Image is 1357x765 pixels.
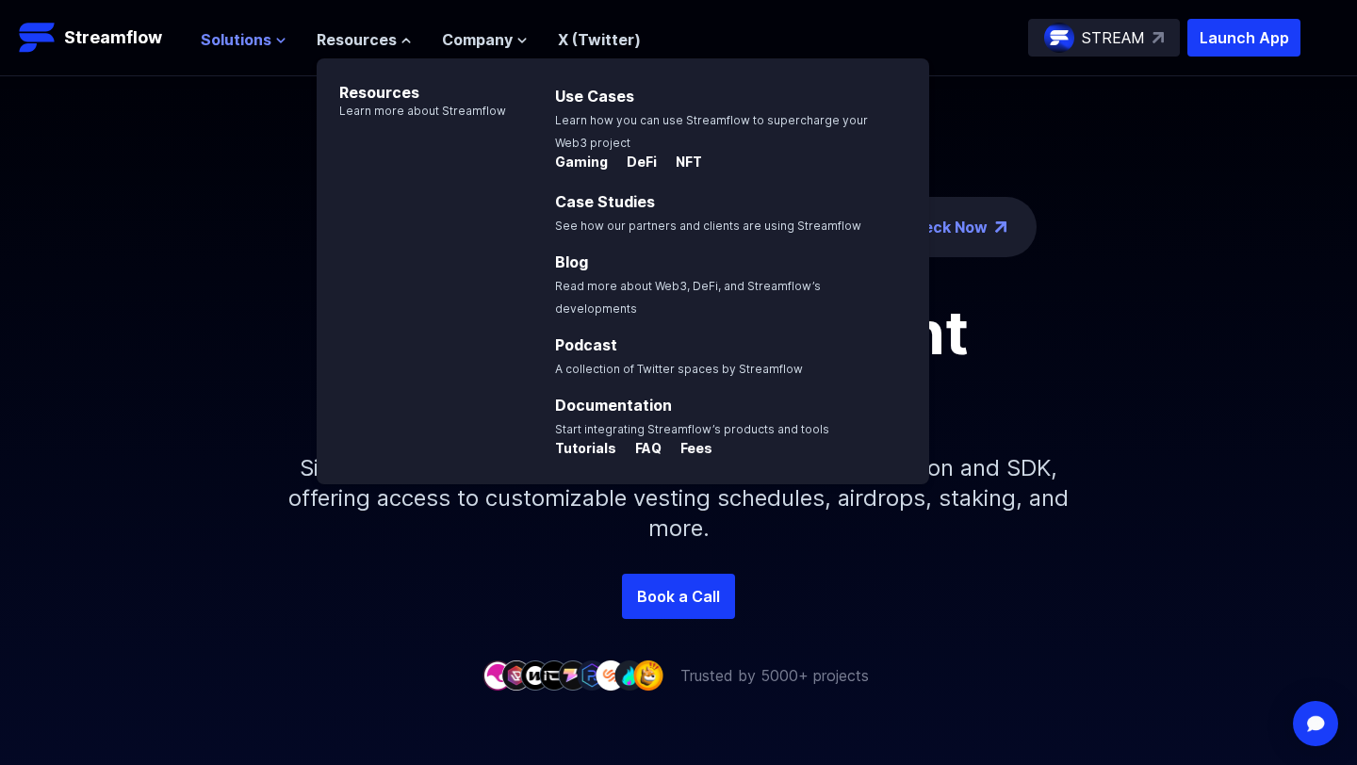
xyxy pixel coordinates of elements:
p: FAQ [620,439,662,458]
p: NFT [661,153,702,171]
button: Resources [317,28,412,51]
p: Gaming [555,153,608,171]
a: Book a Call [622,574,735,619]
h1: Token management infrastructure [254,302,1103,423]
span: Start integrating Streamflow’s products and tools [555,422,829,436]
a: Gaming [555,155,612,173]
a: X (Twitter) [558,30,641,49]
p: STREAM [1082,26,1145,49]
p: Trusted by 5000+ projects [680,664,869,687]
img: company-4 [539,660,569,690]
div: Open Intercom Messenger [1293,701,1338,746]
p: Fees [665,439,712,458]
a: Check Now [903,216,988,238]
span: Learn how you can use Streamflow to supercharge your Web3 project [555,113,868,150]
p: Learn more about Streamflow [317,104,506,119]
img: company-6 [577,660,607,690]
span: Solutions [201,28,271,51]
button: Solutions [201,28,286,51]
a: Tutorials [555,441,620,460]
img: company-2 [501,660,531,690]
p: Streamflow [64,24,162,51]
p: Tutorials [555,439,616,458]
span: A collection of Twitter spaces by Streamflow [555,362,803,376]
span: See how our partners and clients are using Streamflow [555,219,861,233]
img: top-right-arrow.png [995,221,1006,233]
a: DeFi [612,155,661,173]
button: Launch App [1187,19,1300,57]
img: company-8 [614,660,645,690]
a: Streamflow [19,19,182,57]
a: NFT [661,155,702,173]
a: Documentation [555,396,672,415]
p: Resources [317,58,506,104]
a: Fees [665,441,712,460]
img: streamflow-logo-circle.png [1044,23,1074,53]
img: company-5 [558,660,588,690]
img: company-9 [633,660,663,690]
a: STREAM [1028,19,1180,57]
img: top-right-arrow.svg [1153,32,1164,43]
a: FAQ [620,441,665,460]
img: company-1 [482,660,513,690]
img: company-3 [520,660,550,690]
button: Company [442,28,528,51]
img: company-7 [596,660,626,690]
a: Use Cases [555,87,634,106]
p: Simplify your token distribution with Streamflow's Application and SDK, offering access to custom... [273,423,1084,574]
span: Read more about Web3, DeFi, and Streamflow’s developments [555,279,821,316]
p: DeFi [612,153,657,171]
img: Streamflow Logo [19,19,57,57]
span: Resources [317,28,397,51]
a: Blog [555,252,588,271]
a: Podcast [555,335,617,354]
a: Case Studies [555,192,655,211]
span: Company [442,28,513,51]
